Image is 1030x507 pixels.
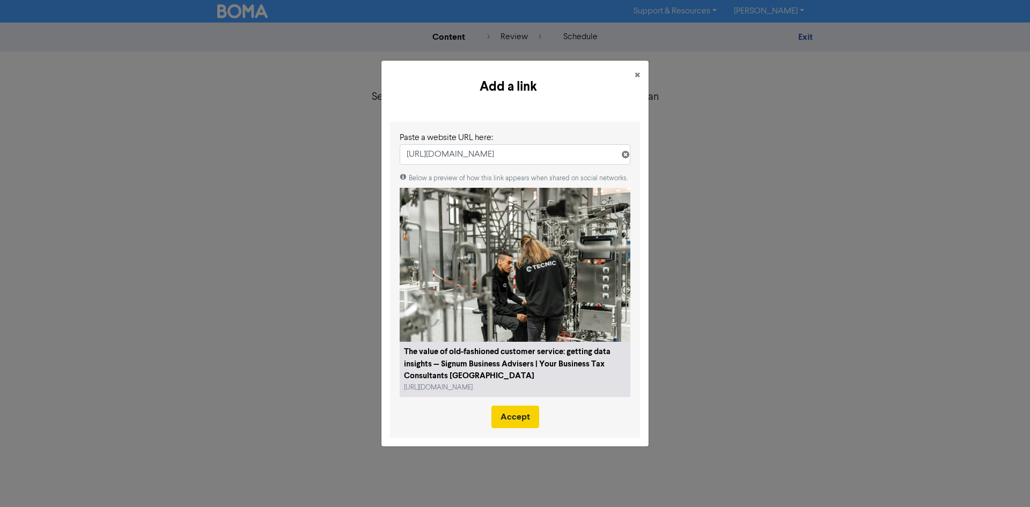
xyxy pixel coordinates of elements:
div: [URL][DOMAIN_NAME] [404,383,511,393]
button: Accept [491,406,539,428]
h5: Add a link [390,77,626,97]
span: × [635,68,640,84]
button: Close [626,61,649,91]
div: Below a preview of how this link appears when shared on social networks. [400,173,630,183]
div: The value of old-fashioned customer service: getting data insights — Signum Business Advisers | Y... [404,346,626,383]
iframe: Chat Widget [976,455,1030,507]
div: Paste a website URL here: [400,131,630,144]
